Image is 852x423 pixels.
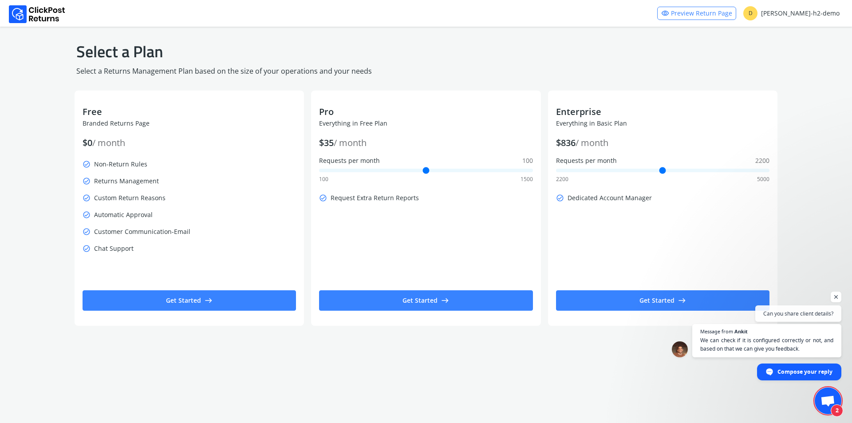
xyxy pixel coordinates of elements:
[205,294,213,307] span: east
[319,156,532,165] label: Requests per month
[815,387,841,414] div: Open chat
[319,192,327,204] span: check_circle
[83,209,91,221] span: check_circle
[83,175,91,187] span: check_circle
[700,329,733,334] span: Message from
[777,364,832,380] span: Compose your reply
[700,336,833,353] span: We can check if it is configured correctly or not, and based on that we can give you feedback.
[83,175,296,187] p: Returns Management
[763,309,833,318] span: Can you share client details?
[83,106,296,118] p: Free
[83,119,296,128] p: Branded Returns Page
[755,156,769,165] span: 2200
[83,242,296,255] p: Chat Support
[556,176,568,183] span: 2200
[83,192,296,204] p: Custom Return Reasons
[556,137,769,149] p: $ 836
[556,119,769,128] p: Everything in Basic Plan
[678,294,686,307] span: east
[83,242,91,255] span: check_circle
[319,119,532,128] p: Everything in Free Plan
[83,158,296,170] p: Non-Return Rules
[319,176,328,183] span: 100
[83,137,296,149] p: $ 0
[319,290,532,311] button: Get Startedeast
[9,5,65,23] img: Logo
[319,192,532,204] p: Request Extra Return Reports
[83,209,296,221] p: Automatic Approval
[556,156,769,165] label: Requests per month
[734,329,748,334] span: Ankit
[831,404,843,417] span: 2
[556,192,769,204] p: Dedicated Account Manager
[661,7,669,20] span: visibility
[556,106,769,118] p: Enterprise
[83,192,91,204] span: check_circle
[521,176,533,183] span: 1500
[334,137,367,149] span: / month
[556,290,769,311] button: Get Startedeast
[743,6,840,20] div: [PERSON_NAME]-h2-demo
[522,156,533,165] span: 100
[319,106,532,118] p: Pro
[319,137,532,149] p: $ 35
[76,66,776,76] p: Select a Returns Management Plan based on the size of your operations and your needs
[441,294,449,307] span: east
[83,225,91,238] span: check_circle
[556,192,564,204] span: check_circle
[83,290,296,311] button: Get Startedeast
[576,137,608,149] span: / month
[743,6,757,20] span: D
[657,7,736,20] a: visibilityPreview Return Page
[83,225,296,238] p: Customer Communication-Email
[83,158,91,170] span: check_circle
[757,176,769,183] span: 5000
[92,137,125,149] span: / month
[76,41,776,62] h1: Select a Plan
